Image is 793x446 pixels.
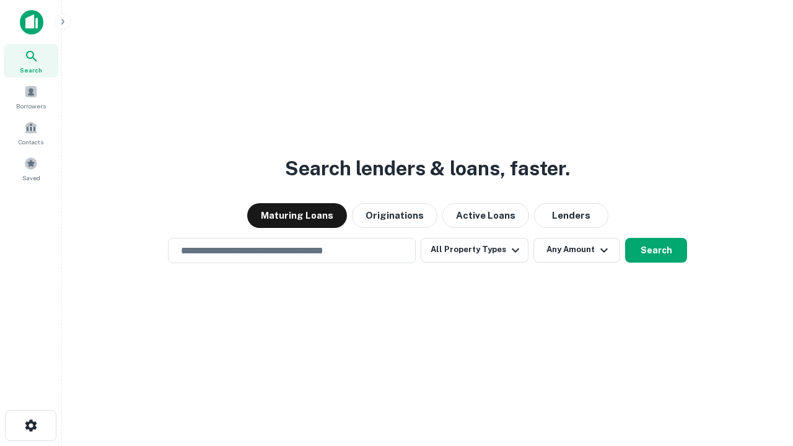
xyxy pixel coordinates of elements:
[625,238,687,263] button: Search
[352,203,437,228] button: Originations
[247,203,347,228] button: Maturing Loans
[442,203,529,228] button: Active Loans
[4,152,58,185] a: Saved
[22,173,40,183] span: Saved
[533,238,620,263] button: Any Amount
[4,44,58,77] a: Search
[4,80,58,113] a: Borrowers
[20,65,42,75] span: Search
[20,10,43,35] img: capitalize-icon.png
[421,238,528,263] button: All Property Types
[285,154,570,183] h3: Search lenders & loans, faster.
[4,116,58,149] a: Contacts
[19,137,43,147] span: Contacts
[534,203,608,228] button: Lenders
[731,347,793,406] iframe: Chat Widget
[16,101,46,111] span: Borrowers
